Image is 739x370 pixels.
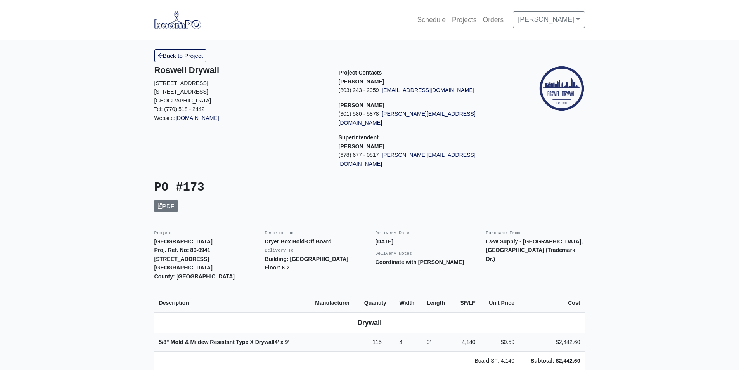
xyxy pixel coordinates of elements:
[339,86,511,95] p: (803) 243 - 2959 |
[414,11,449,28] a: Schedule
[399,339,403,345] span: 4'
[427,339,431,345] span: 9'
[486,237,585,264] p: L&W Supply - [GEOGRAPHIC_DATA], [GEOGRAPHIC_DATA] (Trademark Dr.)
[154,11,201,29] img: boomPO
[285,339,289,345] span: 9'
[376,231,410,235] small: Delivery Date
[382,87,474,93] a: [EMAIL_ADDRESS][DOMAIN_NAME]
[486,231,520,235] small: Purchase From
[480,333,519,352] td: $0.59
[154,79,327,88] p: [STREET_ADDRESS]
[154,247,211,253] strong: Proj. Ref. No: 80-0941
[339,102,384,108] strong: [PERSON_NAME]
[154,264,213,271] strong: [GEOGRAPHIC_DATA]
[339,109,511,127] p: (301) 580 - 5878 |
[376,259,464,265] strong: Coordinate with [PERSON_NAME]
[339,78,384,85] strong: [PERSON_NAME]
[154,238,213,245] strong: [GEOGRAPHIC_DATA]
[453,333,480,352] td: 4,140
[480,11,507,28] a: Orders
[154,294,311,312] th: Description
[360,294,395,312] th: Quantity
[154,96,327,105] p: [GEOGRAPHIC_DATA]
[159,339,289,345] strong: 5/8" Mold & Mildew Resistant Type X Drywall
[280,339,284,345] span: x
[339,134,379,141] span: Superintendent
[154,181,364,195] h3: PO #173
[357,319,382,327] b: Drywall
[449,11,480,28] a: Projects
[175,115,219,121] a: [DOMAIN_NAME]
[154,49,207,62] a: Back to Project
[339,69,382,76] span: Project Contacts
[513,11,585,28] a: [PERSON_NAME]
[265,264,290,271] strong: Floor: 6-2
[453,294,480,312] th: SF/LF
[339,111,476,126] a: [PERSON_NAME][EMAIL_ADDRESS][DOMAIN_NAME]
[265,231,294,235] small: Description
[154,65,327,75] h5: Roswell Drywall
[376,238,394,245] strong: [DATE]
[275,339,279,345] span: 4'
[519,333,585,352] td: $2,442.60
[154,273,235,280] strong: County: [GEOGRAPHIC_DATA]
[422,294,453,312] th: Length
[310,294,360,312] th: Manufacturer
[519,351,585,370] td: Subtotal: $2,442.60
[154,256,209,262] strong: [STREET_ADDRESS]
[474,358,514,364] span: Board SF: 4,140
[376,251,412,256] small: Delivery Notes
[395,294,422,312] th: Width
[360,333,395,352] td: 115
[265,238,332,245] strong: Dryer Box Hold-Off Board
[154,105,327,114] p: Tel: (770) 518 - 2442
[339,151,511,168] p: (678) 677 - 0817 |
[480,294,519,312] th: Unit Price
[265,248,294,253] small: Delivery To
[339,152,476,167] a: [PERSON_NAME][EMAIL_ADDRESS][DOMAIN_NAME]
[154,65,327,122] div: Website:
[154,87,327,96] p: [STREET_ADDRESS]
[154,200,178,212] a: PDF
[154,231,173,235] small: Project
[265,256,348,262] strong: Building: [GEOGRAPHIC_DATA]
[519,294,585,312] th: Cost
[339,143,384,149] strong: [PERSON_NAME]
